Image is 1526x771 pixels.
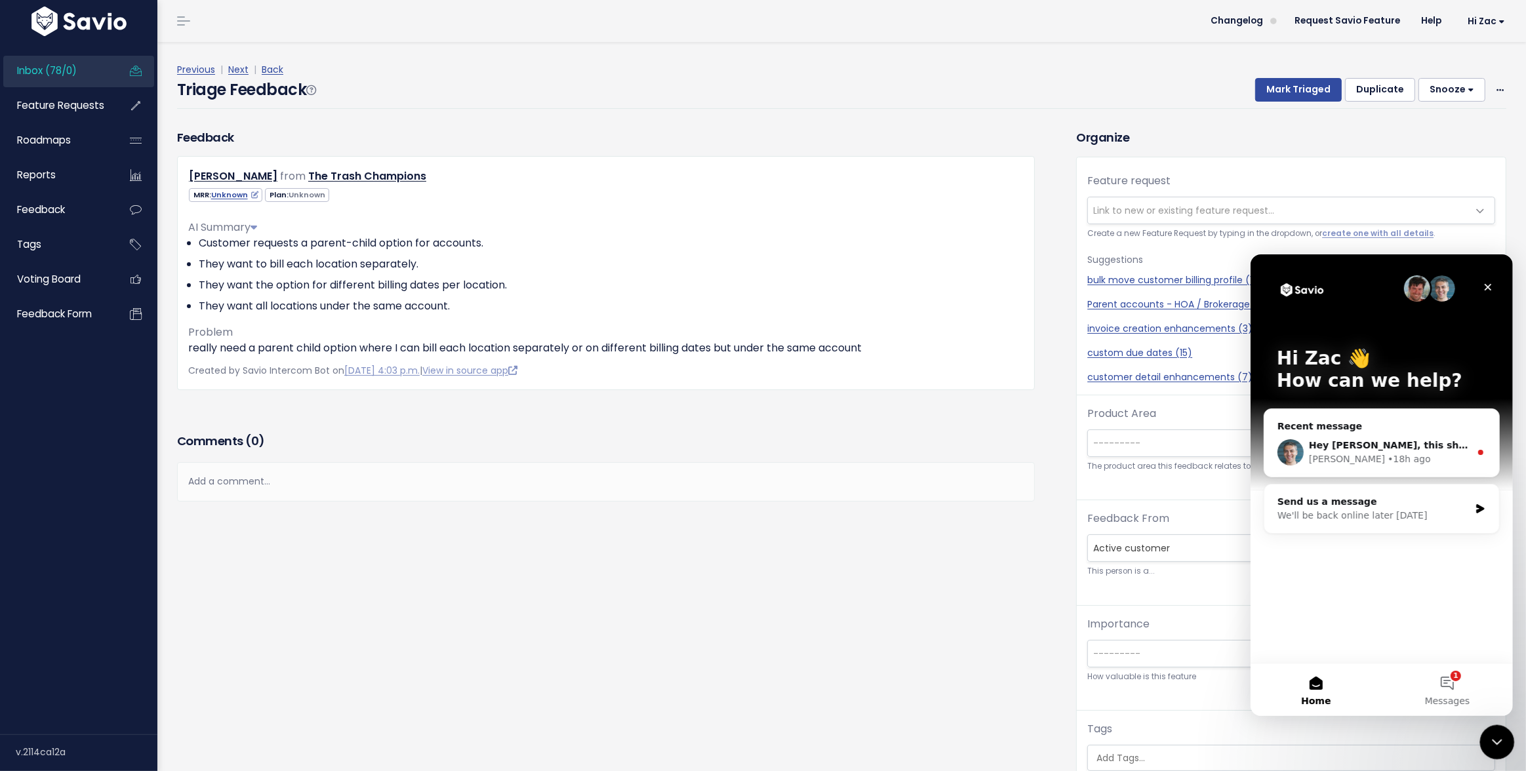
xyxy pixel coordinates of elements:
input: Add Tags... [1091,751,1506,765]
h3: Organize [1076,128,1506,146]
span: Feature Requests [17,98,104,112]
a: Feature Requests [3,90,109,121]
p: really need a parent child option where I can bill each location separately or on different billi... [188,340,1024,356]
span: Active customer [1087,534,1495,562]
a: create one with all details [1322,228,1434,239]
a: Help [1411,11,1452,31]
span: Plan: [265,188,329,202]
label: Feature request [1087,173,1171,189]
a: Inbox (78/0) [3,56,109,86]
span: | [218,63,226,76]
a: Back [262,63,283,76]
li: They want to bill each location separately. [199,256,1024,272]
a: bulk move customer billing profile (1) [1087,273,1495,287]
li: They want all locations under the same account. [199,298,1024,314]
h4: Triage Feedback [177,78,316,102]
a: Roadmaps [3,125,109,155]
label: Importance [1087,616,1150,632]
h3: Feedback [177,128,234,146]
span: from [280,168,306,184]
label: Feedback From [1087,511,1169,526]
button: Mark Triaged [1255,78,1342,102]
span: Hey [PERSON_NAME], this should be fixed. LMK if you run into any other issues. [58,186,473,196]
div: Send us a message [27,241,219,254]
small: How valuable is this feature [1087,670,1495,684]
a: Hi Zac [1452,11,1516,31]
span: --------- [1093,437,1140,450]
a: Tags [3,229,109,260]
div: Send us a messageWe'll be back online later [DATE] [13,229,249,279]
a: View in source app [422,364,517,377]
span: Changelog [1211,16,1263,26]
span: Unknown [289,189,325,200]
span: Link to new or existing feature request... [1093,204,1274,217]
p: Suggestions [1087,252,1495,268]
a: Request Savio Feature [1284,11,1411,31]
button: Messages [131,409,262,462]
h3: Comments ( ) [177,432,1035,450]
label: Tags [1087,721,1112,737]
span: Problem [188,325,233,340]
a: Parent accounts - HOA / Brokerage (13) [1087,298,1495,311]
small: Create a new Feature Request by typing in the dropdown, or . [1087,227,1495,241]
div: We'll be back online later [DATE] [27,254,219,268]
a: customer detail enhancements (7) [1087,370,1495,384]
a: [PERSON_NAME] [189,168,277,184]
span: Feedback [17,203,65,216]
small: This person is a... [1087,564,1495,578]
li: They want the option for different billing dates per location. [199,277,1024,293]
span: Created by Savio Intercom Bot on | [188,364,517,377]
div: Close [226,21,249,45]
li: Customer requests a parent-child option for accounts. [199,235,1024,251]
a: Feedback [3,195,109,225]
a: [DATE] 4:03 p.m. [344,364,420,377]
span: Active customer [1088,535,1468,561]
div: Add a comment... [177,462,1035,501]
div: v.2114ca12a [16,735,157,769]
button: Snooze [1418,78,1485,102]
img: logo-white.9d6f32f41409.svg [28,7,130,36]
span: Messages [174,442,220,451]
a: Voting Board [3,264,109,294]
a: The Trash Champions [308,168,426,184]
iframe: Intercom live chat [1480,725,1515,760]
span: Hi Zac [1468,16,1505,26]
a: Reports [3,160,109,190]
div: • 18h ago [137,198,180,212]
span: AI Summary [188,220,257,235]
span: Feedback form [17,307,92,321]
span: MRR: [189,188,262,202]
a: Previous [177,63,215,76]
small: The product area this feedback relates to [1087,460,1495,473]
span: Inbox (78/0) [17,64,77,77]
a: Next [228,63,249,76]
span: Roadmaps [17,133,71,147]
span: Tags [17,237,41,251]
span: Reports [17,168,56,182]
span: Voting Board [17,272,81,286]
span: Home [50,442,80,451]
a: Unknown [211,189,258,200]
a: Feedback form [3,299,109,329]
iframe: Intercom live chat [1251,254,1513,716]
div: [PERSON_NAME] [58,198,134,212]
label: Product Area [1087,406,1156,422]
span: | [251,63,259,76]
span: 0 [251,433,259,449]
a: custom due dates (15) [1087,346,1495,360]
a: invoice creation enhancements (3) [1087,322,1495,336]
span: --------- [1093,647,1140,660]
button: Duplicate [1345,78,1415,102]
